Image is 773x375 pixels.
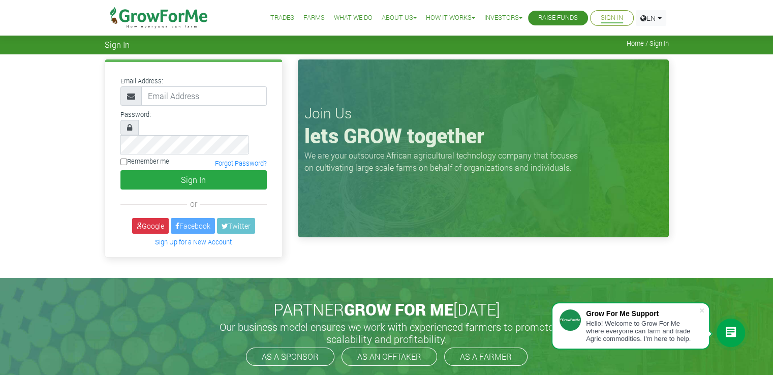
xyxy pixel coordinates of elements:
label: Password: [120,110,151,119]
div: Grow For Me Support [586,309,699,318]
div: Hello! Welcome to Grow For Me where everyone can farm and trade Agric commodities. I'm here to help. [586,320,699,342]
h2: PARTNER [DATE] [109,300,665,319]
a: Trades [270,13,294,23]
h3: Join Us [304,105,662,122]
a: Farms [303,13,325,23]
a: Google [132,218,169,234]
span: GROW FOR ME [344,298,453,320]
a: EN [636,10,666,26]
input: Remember me [120,159,127,165]
a: Sign In [601,13,623,23]
label: Email Address: [120,76,163,86]
a: What We Do [334,13,373,23]
p: We are your outsource African agricultural technology company that focuses on cultivating large s... [304,149,584,174]
a: AS A SPONSOR [246,348,334,366]
h5: Our business model ensures we work with experienced farmers to promote scalability and profitabil... [209,321,565,345]
a: Sign Up for a New Account [155,238,232,246]
div: or [120,198,267,210]
a: AS AN OFFTAKER [342,348,437,366]
button: Sign In [120,170,267,190]
input: Email Address [141,86,267,106]
h1: lets GROW together [304,123,662,148]
span: Home / Sign In [627,40,669,47]
a: Raise Funds [538,13,578,23]
label: Remember me [120,157,169,166]
a: AS A FARMER [444,348,528,366]
span: Sign In [105,40,130,49]
a: Investors [484,13,522,23]
a: How it Works [426,13,475,23]
a: About Us [382,13,417,23]
a: Forgot Password? [215,159,267,167]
